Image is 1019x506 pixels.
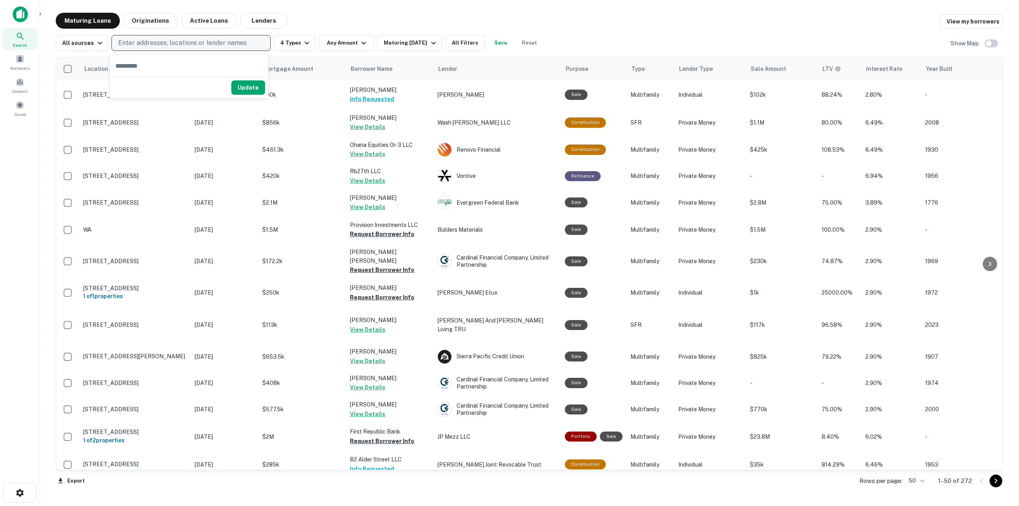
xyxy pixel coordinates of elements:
img: picture [438,402,451,416]
th: Year Built [921,58,1009,80]
p: $113k [262,320,342,329]
th: Sale Amount [746,58,818,80]
button: Request Borrower Info [350,229,414,239]
span: Borrower Name [351,64,392,74]
p: 3.89% [865,198,917,207]
th: Lender Type [674,58,746,80]
div: Sale [565,197,588,207]
span: 80.00% [822,119,842,126]
p: Multifamily [631,198,670,207]
p: Wash [PERSON_NAME] LLC [437,118,557,127]
h6: 1 of 1 properties [83,292,187,301]
p: $172.2k [262,257,342,266]
button: Lenders [240,13,288,29]
p: $2M [262,432,342,441]
p: [STREET_ADDRESS] [83,379,187,387]
p: $23.8M [750,432,814,441]
p: Rb27th LLC [350,167,429,176]
div: Cardinal Financial Company, Limited Partnership [437,402,557,416]
p: [STREET_ADDRESS] [83,461,187,468]
span: Contacts [12,88,28,94]
button: Any Amount [318,35,374,51]
span: Lender Type [679,64,713,74]
div: This loan purpose was for refinancing [565,171,601,181]
div: Search [2,28,37,50]
button: View Details [350,122,385,132]
p: [PERSON_NAME] [437,90,557,99]
p: [STREET_ADDRESS] [83,119,187,126]
div: This loan purpose was for construction [565,145,606,154]
p: [PERSON_NAME] [350,193,429,202]
div: Vontive [437,169,557,183]
div: Sale [600,432,623,442]
p: - [925,432,1005,441]
p: Individual [678,460,742,469]
div: Sale [565,320,588,330]
span: 814.29% [822,461,845,468]
p: Multifamily [631,460,670,469]
p: 1956 [925,172,1005,180]
div: Sale [565,404,588,414]
p: $2.1M [262,198,342,207]
th: Purpose [561,58,627,80]
p: Enter addresses, locations or lender names [118,38,247,48]
p: [STREET_ADDRESS] [83,258,187,265]
p: Multifamily [631,405,670,414]
p: 2.80% [865,90,917,99]
p: $1.5M [262,225,342,234]
p: Private Money [678,145,742,154]
p: 2.90% [865,225,917,234]
span: - [822,173,824,179]
p: Multifamily [631,352,670,361]
span: 96.58% [822,322,842,328]
p: [STREET_ADDRESS] [83,199,187,206]
p: 1974 [925,379,1005,387]
p: 6.49% [865,118,917,127]
p: [DATE] [195,257,254,266]
p: [DATE] [195,288,254,297]
div: Maturing [DATE] [384,38,438,48]
span: 75.00% [822,406,842,412]
p: 2.90% [865,352,917,361]
p: Private Money [678,379,742,387]
p: $420k [262,172,342,180]
p: $461.3k [262,145,342,154]
img: capitalize-icon.png [13,6,28,22]
p: $825k [750,352,814,361]
p: Multifamily [631,257,670,266]
div: LTVs displayed on the website are for informational purposes only and may be reported incorrectly... [822,64,841,73]
a: Borrowers [2,51,37,73]
p: $285k [262,460,342,469]
h6: 1 of 2 properties [83,436,187,445]
img: picture [438,350,451,363]
button: Go to next page [990,475,1002,487]
p: $1.1M [750,118,814,127]
div: Sale [565,90,588,100]
button: Maturing [DATE] [377,35,441,51]
th: LTVs displayed on the website are for informational purposes only and may be reported incorrectly... [818,58,861,80]
p: $117k [750,320,814,329]
button: All sources [56,35,108,51]
a: Contacts [2,74,37,96]
p: [STREET_ADDRESS] [83,321,187,328]
p: [DATE] [195,225,254,234]
div: Sale [565,288,588,298]
button: Export [56,475,87,487]
p: [DATE] [195,460,254,469]
p: 2.90% [865,379,917,387]
p: Individual [678,320,742,329]
p: - [925,225,1005,234]
p: Rows per page: [859,476,902,486]
div: 50 [906,475,925,486]
span: Lender [438,64,457,74]
div: Sale [565,225,588,234]
p: 1972 [925,288,1005,297]
button: View Details [350,409,385,419]
div: Chat Widget [979,442,1019,481]
p: [STREET_ADDRESS] [83,428,187,436]
p: 1953 [925,460,1005,469]
p: 2000 [925,405,1005,414]
p: 2.90% [865,320,917,329]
